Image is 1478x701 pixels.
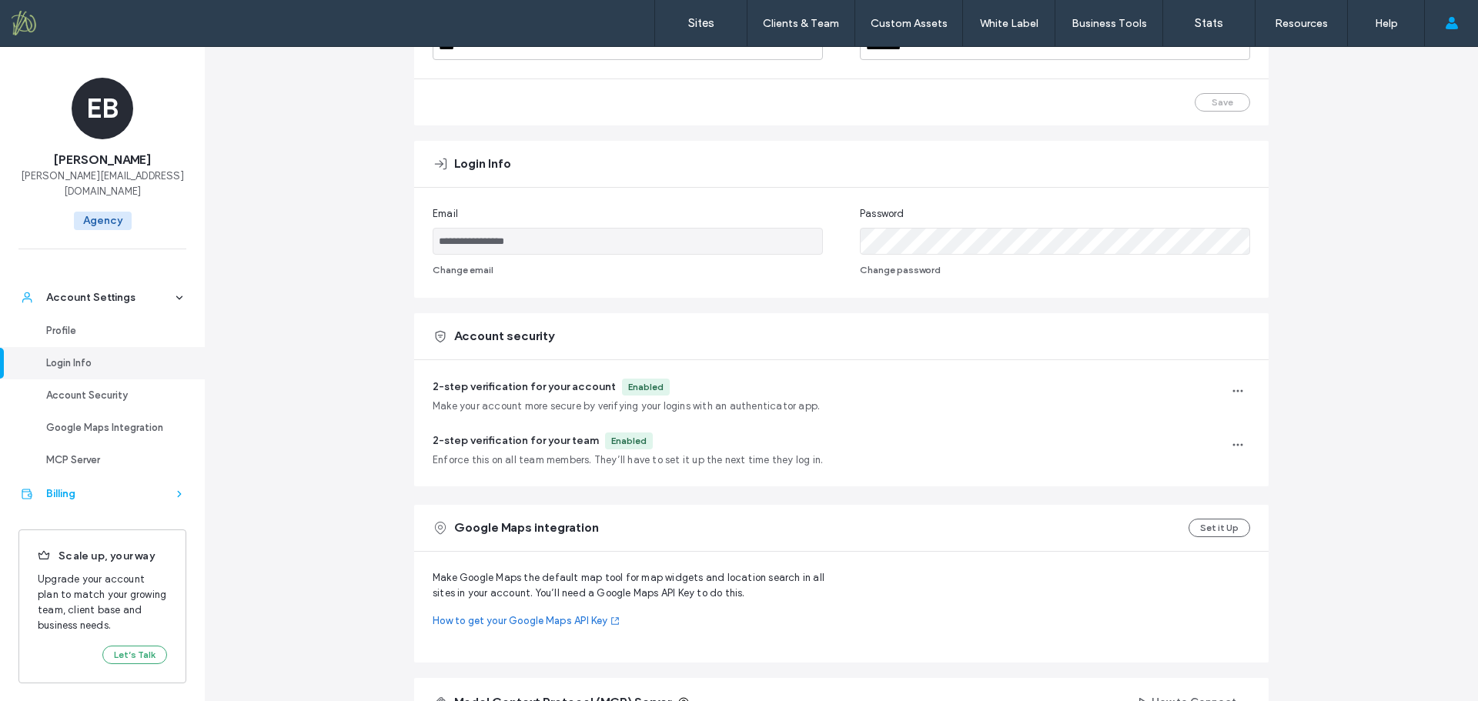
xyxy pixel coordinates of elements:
span: [PERSON_NAME][EMAIL_ADDRESS][DOMAIN_NAME] [18,169,186,199]
span: Scale up, your way [38,549,167,566]
div: Enabled [628,380,664,394]
button: Change password [860,261,941,279]
span: Google Maps integration [454,519,599,536]
label: Stats [1195,16,1223,30]
div: Google Maps Integration [46,420,172,436]
div: Account Settings [46,290,172,305]
label: Help [1375,17,1398,30]
span: Account security [454,328,554,345]
div: EB [72,78,133,139]
span: Password [860,206,905,222]
label: White Label [980,17,1038,30]
input: Password [860,228,1250,255]
span: Email [433,206,458,222]
div: Billing [46,486,172,502]
span: 2-step verification for your account [433,380,616,393]
div: Enabled [611,434,647,448]
div: MCP Server [46,452,172,468]
span: Make Google Maps the default map tool for map widgets and location search in all sites in your ac... [433,570,841,601]
div: Account Security [46,388,172,403]
span: Help [35,11,66,25]
label: Sites [688,16,714,30]
label: Custom Assets [871,17,948,30]
label: Business Tools [1072,17,1147,30]
span: Make your account more secure by verifying your logins with an authenticator app. [433,399,820,414]
div: Login Info [46,356,172,371]
span: Login Info [454,155,511,172]
span: Agency [74,212,132,230]
span: Enforce this on all team members. They’ll have to set it up the next time they log in. [433,452,823,468]
button: Change email [433,261,493,279]
span: 2-step verification for your team [433,434,599,447]
label: Resources [1275,17,1328,30]
label: Clients & Team [763,17,839,30]
a: How to get your Google Maps API Key [433,613,841,629]
input: Email [433,228,823,255]
span: [PERSON_NAME] [54,152,151,169]
button: Set it Up [1189,519,1250,537]
div: Profile [46,323,172,339]
span: Upgrade your account plan to match your growing team, client base and business needs. [38,572,167,633]
button: Let’s Talk [102,646,167,664]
